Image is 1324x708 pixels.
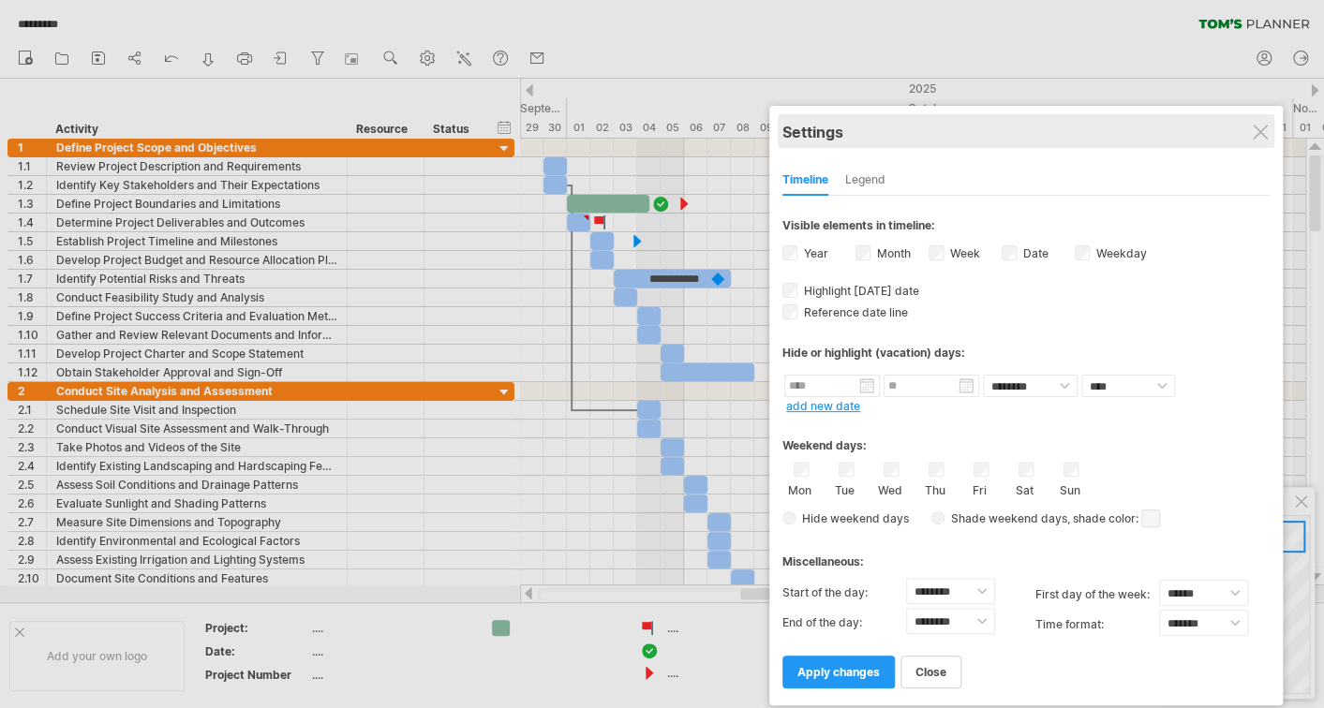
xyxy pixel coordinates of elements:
div: Timeline [782,166,828,196]
label: Year [800,246,828,260]
label: Time format: [1035,610,1159,640]
label: Month [873,246,911,260]
label: Thu [923,479,946,497]
span: , shade color: [1067,508,1160,530]
span: Hide weekend days [796,511,909,525]
span: close [915,665,946,679]
label: Wed [878,479,901,497]
label: End of the day: [782,608,906,638]
div: Miscellaneous: [782,537,1270,573]
label: Start of the day: [782,578,906,608]
label: Tue [833,479,856,497]
a: add new date [786,399,860,413]
a: apply changes [782,656,895,688]
label: Sat [1013,479,1036,497]
span: Reference date line [800,305,908,319]
label: Week [946,246,980,260]
label: Weekday [1093,246,1147,260]
label: Sun [1058,479,1081,497]
div: Visible elements in timeline: [782,218,1270,238]
label: Fri [968,479,991,497]
span: click here to change the shade color [1141,509,1160,527]
label: Mon [788,479,811,497]
a: close [900,656,961,688]
label: first day of the week: [1035,580,1159,610]
div: Hide or highlight (vacation) days: [782,346,1270,360]
span: apply changes [797,665,880,679]
span: Highlight [DATE] date [800,284,919,298]
div: Weekend days: [782,420,1270,457]
span: Shade weekend days [945,511,1067,525]
div: Legend [845,166,885,196]
label: Date [1019,246,1049,260]
div: Settings [782,114,1270,148]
